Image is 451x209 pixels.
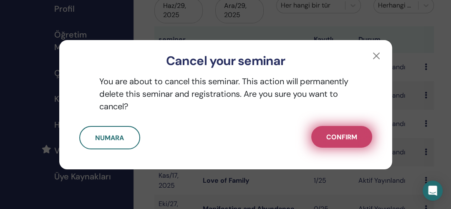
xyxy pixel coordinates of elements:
span: Confirm [326,133,357,141]
h3: Cancel your seminar [73,53,379,68]
p: You are about to cancel this seminar. This action will permanently delete this seminar and regist... [79,75,372,113]
div: Open Intercom Messenger [423,181,443,201]
button: Numara [79,126,140,149]
span: Numara [95,133,124,142]
button: Confirm [311,126,372,148]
